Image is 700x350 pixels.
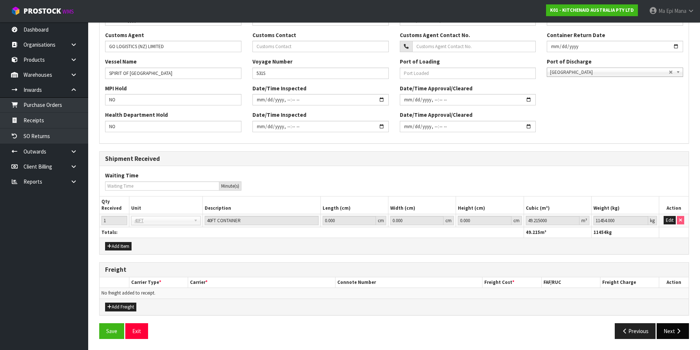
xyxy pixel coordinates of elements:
[323,216,376,225] input: Length
[657,323,689,339] button: Next
[541,277,600,288] th: FAF/RUC
[526,229,540,235] span: 49.215
[664,216,676,225] button: Edit
[400,31,470,39] label: Customs Agent Contact No.
[400,84,473,92] label: Date/Time Approval/Cleared
[600,277,659,288] th: Freight Charge
[547,58,592,65] label: Port of Discharge
[252,58,292,65] label: Voyage Number
[658,7,673,14] span: Ma Epi
[526,216,579,225] input: Cubic
[388,196,456,214] th: Width (cm)
[105,84,127,92] label: MPI Hold
[547,31,605,39] label: Container Return Date
[105,68,241,79] input: Vessel Name
[511,216,522,225] div: cm
[550,68,669,77] span: [GEOGRAPHIC_DATA]
[524,227,591,238] th: m³
[252,68,389,79] input: Voyage Number
[547,41,683,52] input: Container Return Date
[205,216,319,225] input: Description
[591,227,659,238] th: kg
[400,111,473,119] label: Date/Time Approval/Cleared
[105,58,137,65] label: Vessel Name
[99,323,124,339] button: Save
[546,4,638,16] a: K01 - KITCHENAID AUSTRALIA PTY LTD
[252,111,306,119] label: Date/Time Inspected
[105,155,683,162] h3: Shipment Received
[593,229,606,235] span: 11454
[129,196,202,214] th: Unit
[615,323,656,339] button: Previous
[524,196,591,214] th: Cubic (m³)
[320,196,388,214] th: Length (cm)
[62,8,74,15] small: WMS
[550,7,634,13] strong: K01 - KITCHENAID AUSTRALIA PTY LTD
[129,277,188,288] th: Carrier Type
[593,216,648,225] input: Weight
[105,31,144,39] label: Customs Agent
[105,121,241,132] input: Health Department Hold
[125,323,148,339] button: Exit
[105,303,136,311] button: Add Freight
[105,41,241,52] input: Customs Agent
[400,58,440,65] label: Port of Loading
[105,111,168,119] label: Health Department Hold
[659,277,689,288] th: Action
[579,216,589,225] div: m³
[252,31,296,39] label: Customs Contact
[400,121,536,132] input: Date/Time Inspected
[188,277,335,288] th: Carrier
[252,84,306,92] label: Date/Time Inspected
[400,94,536,105] input: Date/Time Inspected
[203,196,321,214] th: Description
[458,216,511,225] input: Height
[105,242,132,251] button: Add Item
[659,196,689,214] th: Action
[24,6,61,16] span: ProStock
[100,288,689,299] td: No freight added to receipt.
[400,68,536,79] input: Port Loaded
[335,277,482,288] th: Connote Number
[11,6,20,15] img: cube-alt.png
[101,216,127,225] input: Qty Received
[412,41,536,52] input: Customs Agent Contact No.
[252,41,389,52] input: Customs Contact
[105,172,139,179] label: Waiting Time
[482,277,541,288] th: Freight Cost
[456,196,524,214] th: Height (cm)
[252,94,389,105] input: Date/Time Inspected
[252,121,389,132] input: Date/Time Inspected
[674,7,686,14] span: Mana
[100,196,129,214] th: Qty Received
[105,266,683,273] h3: Freight
[105,94,241,105] input: MPI Hold
[105,181,219,191] input: Waiting Time
[134,216,191,225] span: 40FT
[648,216,657,225] div: kg
[390,216,444,225] input: Width
[376,216,386,225] div: cm
[219,181,241,191] div: Minute(s)
[444,216,454,225] div: cm
[591,196,659,214] th: Weight (kg)
[100,227,524,238] th: Totals:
